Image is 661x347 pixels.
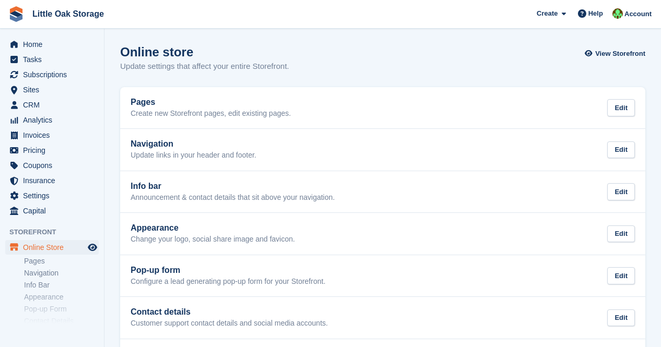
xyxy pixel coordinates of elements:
a: Appearance Change your logo, social share image and favicon. Edit [120,213,645,255]
a: Pages Create new Storefront pages, edit existing pages. Edit [120,87,645,129]
a: Contact details Customer support contact details and social media accounts. Edit [120,297,645,339]
h2: Pop-up form [131,266,326,275]
span: Subscriptions [23,67,86,82]
span: Help [588,8,603,19]
p: Change your logo, social share image and favicon. [131,235,295,244]
a: Pop-up form Configure a lead generating pop-up form for your Storefront. Edit [120,255,645,297]
span: Invoices [23,128,86,142]
span: View Storefront [595,49,645,59]
a: Pages [24,256,99,266]
a: menu [5,67,99,82]
a: menu [5,52,99,67]
a: menu [5,240,99,255]
div: Edit [607,183,635,200]
a: Little Oak Storage [28,5,108,22]
span: Account [624,9,652,19]
p: Update settings that affect your entire Storefront. [120,61,289,73]
span: Home [23,37,86,52]
a: View Storefront [587,45,645,62]
span: CRM [23,98,86,112]
span: Coupons [23,158,86,173]
p: Configure a lead generating pop-up form for your Storefront. [131,277,326,286]
h2: Navigation [131,139,257,149]
p: Customer support contact details and social media accounts. [131,319,328,328]
a: menu [5,188,99,203]
a: Preview store [86,241,99,254]
div: Edit [607,309,635,327]
div: Edit [607,141,635,159]
a: Appearance [24,292,99,302]
a: menu [5,143,99,158]
span: Storefront [9,227,104,237]
h2: Pages [131,98,291,107]
a: menu [5,113,99,127]
a: Contact Details [24,316,99,326]
span: Sites [23,82,86,97]
a: menu [5,82,99,97]
a: Info Bar [24,280,99,290]
img: stora-icon-8386f47178a22dfd0bd8f6a31ec36ba5ce8667c1dd55bd0f319d3a0aa187defe.svg [8,6,24,22]
span: Tasks [23,52,86,67]
span: Online Store [23,240,86,255]
div: Edit [607,267,635,284]
h2: Info bar [131,182,335,191]
h1: Online store [120,45,289,59]
div: Edit [607,99,635,116]
img: Michael Aujla [612,8,623,19]
a: Pop-up Form [24,304,99,314]
h2: Appearance [131,223,295,233]
span: Create [537,8,558,19]
span: Analytics [23,113,86,127]
span: Capital [23,204,86,218]
p: Announcement & contact details that sit above your navigation. [131,193,335,202]
a: menu [5,37,99,52]
a: menu [5,173,99,188]
a: menu [5,158,99,173]
p: Create new Storefront pages, edit existing pages. [131,109,291,118]
a: Info bar Announcement & contact details that sit above your navigation. Edit [120,171,645,213]
span: Settings [23,188,86,203]
a: Navigation Update links in your header and footer. Edit [120,129,645,171]
p: Update links in your header and footer. [131,151,257,160]
div: Edit [607,225,635,243]
span: Insurance [23,173,86,188]
span: Pricing [23,143,86,158]
h2: Contact details [131,307,328,317]
a: menu [5,128,99,142]
a: Navigation [24,268,99,278]
a: menu [5,204,99,218]
a: menu [5,98,99,112]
